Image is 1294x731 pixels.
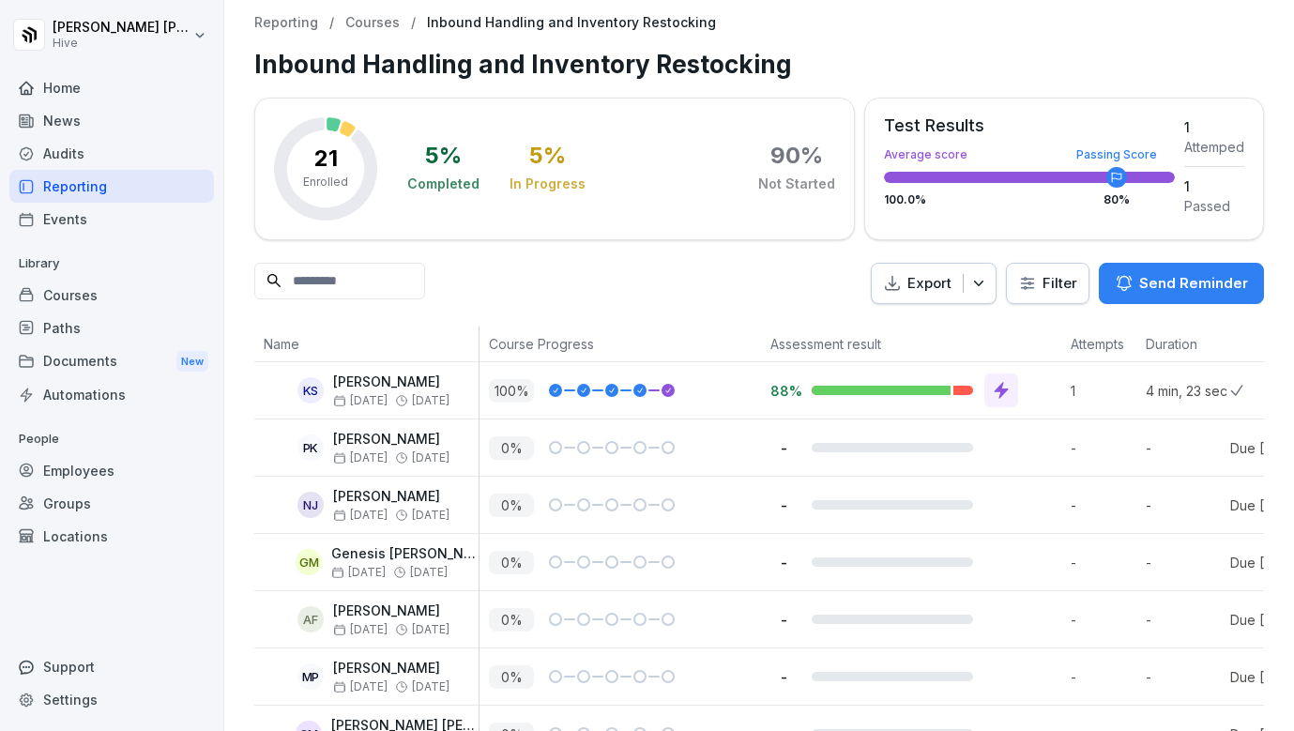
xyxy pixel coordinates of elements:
div: In Progress [510,175,586,193]
a: Courses [345,15,400,31]
div: Employees [9,454,214,487]
p: - [1146,667,1230,687]
a: Reporting [9,170,214,203]
p: [PERSON_NAME] [333,661,449,677]
div: Support [9,650,214,683]
div: Attemped [1184,137,1244,157]
p: [PERSON_NAME] [333,374,449,390]
p: - [1146,610,1230,630]
span: [DATE] [412,451,449,464]
div: Passed [1184,196,1244,216]
p: Duration [1146,334,1221,354]
span: [DATE] [333,451,388,464]
a: Courses [9,279,214,312]
p: 1 [1071,381,1136,401]
div: 5 % [425,145,462,167]
span: [DATE] [410,566,448,579]
div: Filter [1018,274,1077,293]
p: 0 % [489,665,534,689]
div: 1 [1184,176,1244,196]
span: [DATE] [412,623,449,636]
p: / [411,15,416,31]
p: [PERSON_NAME] [333,432,449,448]
p: Library [9,249,214,279]
p: 0 % [489,436,534,460]
p: 21 [314,147,338,170]
div: New [176,351,208,373]
a: DocumentsNew [9,344,214,379]
p: Genesis [PERSON_NAME] [331,546,479,562]
p: Course Progress [489,334,752,354]
p: Hive [53,37,190,50]
p: / [329,15,334,31]
p: - [1071,667,1136,687]
span: [DATE] [333,623,388,636]
p: - [770,496,797,514]
p: - [1071,610,1136,630]
p: - [1071,438,1136,458]
p: - [1146,438,1230,458]
p: Name [264,334,469,354]
button: Filter [1007,264,1088,304]
p: 0 % [489,494,534,517]
div: MP [297,663,324,690]
p: - [770,611,797,629]
div: PK [297,434,324,461]
p: 88% [770,382,797,400]
div: NJ [297,492,324,518]
div: Passing Score [1076,149,1157,160]
p: - [1071,495,1136,515]
div: 1 [1184,117,1244,137]
h1: Inbound Handling and Inventory Restocking [254,46,1264,83]
p: 100 % [489,379,534,403]
p: Inbound Handling and Inventory Restocking [427,15,716,31]
div: GM [296,549,322,575]
a: Paths [9,312,214,344]
button: Send Reminder [1099,263,1264,304]
p: - [770,439,797,457]
span: [DATE] [333,509,388,522]
p: - [1071,553,1136,572]
a: Audits [9,137,214,170]
a: Events [9,203,214,236]
div: 90 % [770,145,823,167]
p: 4 min, 23 sec [1146,381,1230,401]
p: [PERSON_NAME] [333,489,449,505]
div: AF [297,606,324,632]
button: Export [871,263,997,305]
a: Reporting [254,15,318,31]
p: Assessment result [770,334,1052,354]
p: Export [907,273,951,295]
a: Settings [9,683,214,716]
div: Completed [407,175,480,193]
span: [DATE] [333,680,388,693]
div: Automations [9,378,214,411]
p: - [1146,495,1230,515]
a: Home [9,71,214,104]
span: [DATE] [412,680,449,693]
div: KS [297,377,324,404]
p: People [9,424,214,454]
span: [DATE] [333,394,388,407]
p: [PERSON_NAME] [333,603,449,619]
p: - [770,668,797,686]
div: 100.0 % [884,194,1175,206]
p: - [1146,553,1230,572]
div: 80 % [1104,194,1130,206]
a: Locations [9,520,214,553]
span: [DATE] [412,394,449,407]
a: Groups [9,487,214,520]
div: 5 % [529,145,566,167]
a: News [9,104,214,137]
